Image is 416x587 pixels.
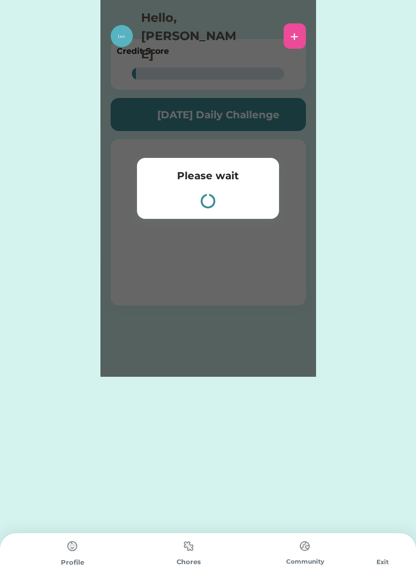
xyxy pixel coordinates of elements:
h5: Please wait [177,168,239,183]
h4: Hello, [PERSON_NAME] [141,9,242,63]
img: type%3Dchores%2C%20state%3Ddefault.svg [62,536,83,557]
div: + [290,28,299,44]
div: Profile [14,558,130,568]
div: Exit [363,558,402,567]
img: type%3Dchores%2C%20state%3Ddefault.svg [179,536,199,556]
img: type%3Dchores%2C%20state%3Ddefault.svg [295,536,315,556]
div: Chores [130,557,247,567]
div: Community [247,557,363,566]
img: yH5BAEAAAAALAAAAAABAAEAAAIBRAA7 [372,536,393,557]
